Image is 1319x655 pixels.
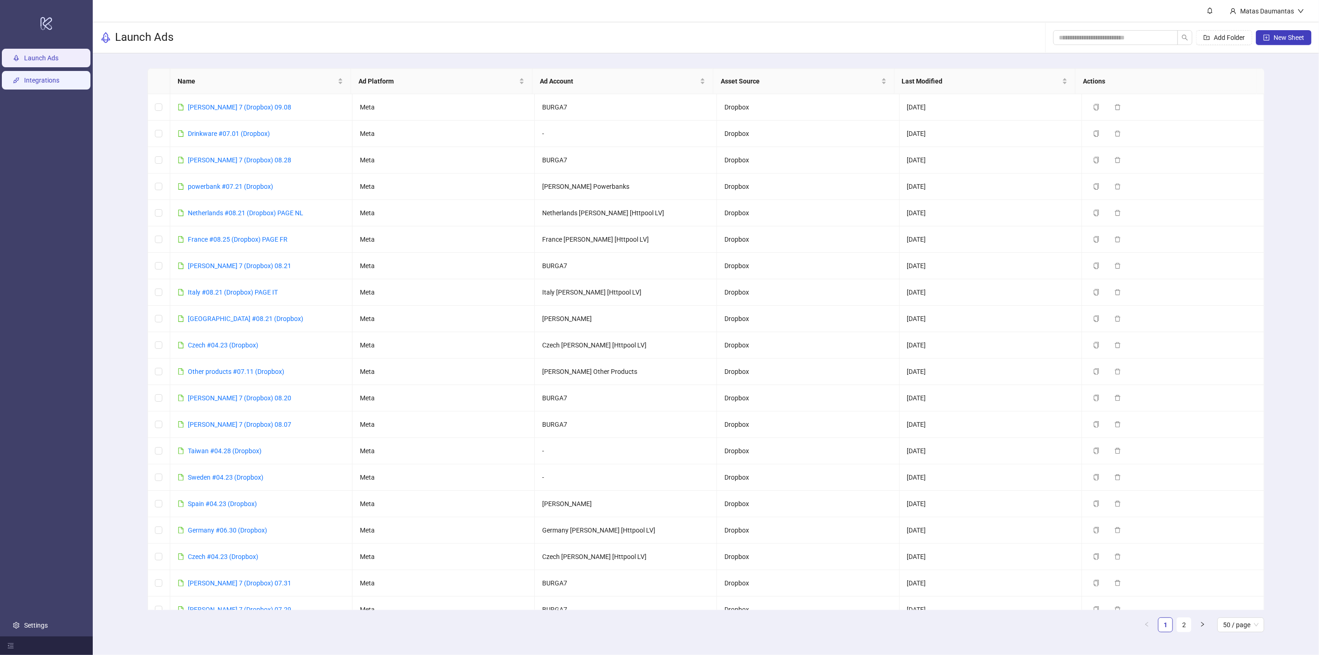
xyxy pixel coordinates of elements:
span: delete [1114,448,1121,454]
a: Taiwan #04.28 (Dropbox) [188,447,262,455]
td: Dropbox [717,385,899,411]
td: Germany [PERSON_NAME] [Httpool LV] [535,517,717,544]
th: Name [170,69,352,94]
span: delete [1114,527,1121,533]
a: Italy #08.21 (Dropbox) PAGE IT [188,289,278,296]
td: [DATE] [900,464,1082,491]
button: right [1195,617,1210,632]
span: file [178,130,184,137]
td: Dropbox [717,253,899,279]
td: - [535,438,717,464]
button: Add Folder [1196,30,1252,45]
td: Meta [352,226,535,253]
span: delete [1114,210,1121,216]
td: [DATE] [900,121,1082,147]
span: delete [1114,183,1121,190]
td: BURGA7 [535,253,717,279]
span: delete [1114,130,1121,137]
td: Meta [352,385,535,411]
a: [PERSON_NAME] 7 (Dropbox) 09.08 [188,103,291,111]
span: copy [1093,527,1100,533]
td: [PERSON_NAME] [535,306,717,332]
td: BURGA7 [535,597,717,623]
span: file [178,183,184,190]
span: file [178,263,184,269]
a: Netherlands #08.21 (Dropbox) PAGE NL [188,209,303,217]
td: Meta [352,121,535,147]
span: copy [1093,183,1100,190]
td: Meta [352,491,535,517]
td: [DATE] [900,597,1082,623]
div: Page Size [1217,617,1264,632]
td: Meta [352,279,535,306]
div: Matas Daumantas [1236,6,1298,16]
h3: Launch Ads [115,30,173,45]
button: New Sheet [1256,30,1312,45]
td: [DATE] [900,544,1082,570]
td: [DATE] [900,173,1082,200]
td: BURGA7 [535,385,717,411]
span: 50 / page [1223,618,1259,632]
a: [PERSON_NAME] 7 (Dropbox) 08.07 [188,421,291,428]
td: Meta [352,306,535,332]
span: copy [1093,553,1100,560]
span: delete [1114,157,1121,163]
span: copy [1093,448,1100,454]
a: [PERSON_NAME] 7 (Dropbox) 07.31 [188,579,291,587]
span: Ad Platform [359,76,517,86]
span: file [178,342,184,348]
a: [PERSON_NAME] 7 (Dropbox) 08.28 [188,156,291,164]
td: Dropbox [717,94,899,121]
li: Next Page [1195,617,1210,632]
a: Drinkware #07.01 (Dropbox) [188,130,270,137]
td: [DATE] [900,226,1082,253]
span: right [1200,622,1205,627]
td: Dropbox [717,121,899,147]
td: Meta [352,597,535,623]
td: Meta [352,94,535,121]
td: [DATE] [900,94,1082,121]
td: Dropbox [717,306,899,332]
td: [PERSON_NAME] Powerbanks [535,173,717,200]
td: Dropbox [717,464,899,491]
span: delete [1114,315,1121,322]
td: BURGA7 [535,94,717,121]
span: delete [1114,236,1121,243]
td: [PERSON_NAME] Other Products [535,359,717,385]
td: Meta [352,253,535,279]
span: copy [1093,342,1100,348]
a: Launch Ads [24,54,58,62]
a: Settings [24,622,48,629]
li: 1 [1158,617,1173,632]
span: user [1230,8,1236,14]
th: Ad Platform [351,69,532,94]
td: [DATE] [900,411,1082,438]
td: - [535,121,717,147]
span: file [178,501,184,507]
td: Meta [352,332,535,359]
a: Other products #07.11 (Dropbox) [188,368,284,375]
a: [PERSON_NAME] 7 (Dropbox) 08.21 [188,262,291,270]
span: delete [1114,104,1121,110]
a: 1 [1159,618,1172,632]
span: file [178,236,184,243]
span: delete [1114,474,1121,481]
span: file [178,289,184,295]
td: [DATE] [900,147,1082,173]
span: copy [1093,289,1100,295]
span: delete [1114,606,1121,613]
span: file [178,580,184,586]
span: file [178,104,184,110]
a: Integrations [24,77,59,84]
td: Dropbox [717,597,899,623]
span: copy [1093,580,1100,586]
span: rocket [100,32,111,43]
td: Dropbox [717,491,899,517]
span: file [178,448,184,454]
span: Last Modified [902,76,1061,86]
span: Ad Account [540,76,698,86]
td: Meta [352,200,535,226]
td: France [PERSON_NAME] [Httpool LV] [535,226,717,253]
td: [DATE] [900,517,1082,544]
span: copy [1093,474,1100,481]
